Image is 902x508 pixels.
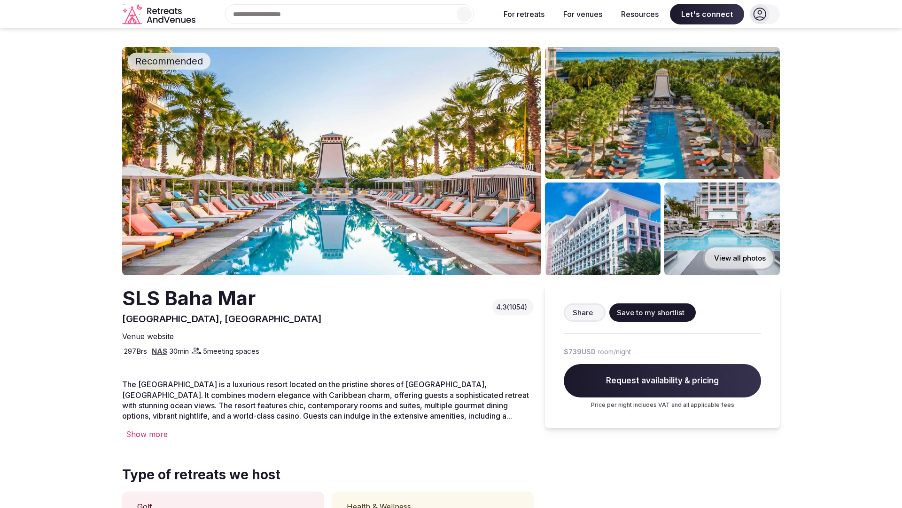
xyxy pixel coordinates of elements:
[122,4,197,25] svg: Retreats and Venues company logo
[614,4,666,24] button: Resources
[564,401,761,409] p: Price per night includes VAT and all applicable fees
[122,313,322,325] span: [GEOGRAPHIC_DATA], [GEOGRAPHIC_DATA]
[169,346,189,356] span: 30 min
[564,347,596,357] span: $739 USD
[617,308,684,317] span: Save to my shortlist
[564,303,606,322] button: Share
[703,246,775,270] button: View all photos
[670,4,744,24] span: Let's connect
[564,364,761,398] span: Request availability & pricing
[122,429,534,439] div: Show more
[122,285,322,312] h2: SLS Baha Mar
[598,347,631,357] span: room/night
[122,380,529,421] span: The [GEOGRAPHIC_DATA] is a luxurious resort located on the pristine shores of [GEOGRAPHIC_DATA], ...
[664,183,780,275] img: Venue gallery photo
[545,183,661,275] img: Venue gallery photo
[573,308,593,317] span: Share
[122,466,280,484] span: Type of retreats we host
[496,302,527,312] span: 4.3 (1054)
[124,346,147,356] span: 297 Brs
[122,331,174,341] span: Venue website
[609,303,696,322] button: Save to my shortlist
[556,4,610,24] button: For venues
[132,55,207,68] span: Recommended
[545,47,780,179] img: Venue gallery photo
[496,302,530,312] button: 4.3(1054)
[122,331,178,341] a: Venue website
[496,4,552,24] button: For retreats
[152,347,167,356] a: NAS
[122,4,197,25] a: Visit the homepage
[122,47,541,275] img: Venue cover photo
[203,346,259,356] span: 5 meeting spaces
[128,53,210,70] div: Recommended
